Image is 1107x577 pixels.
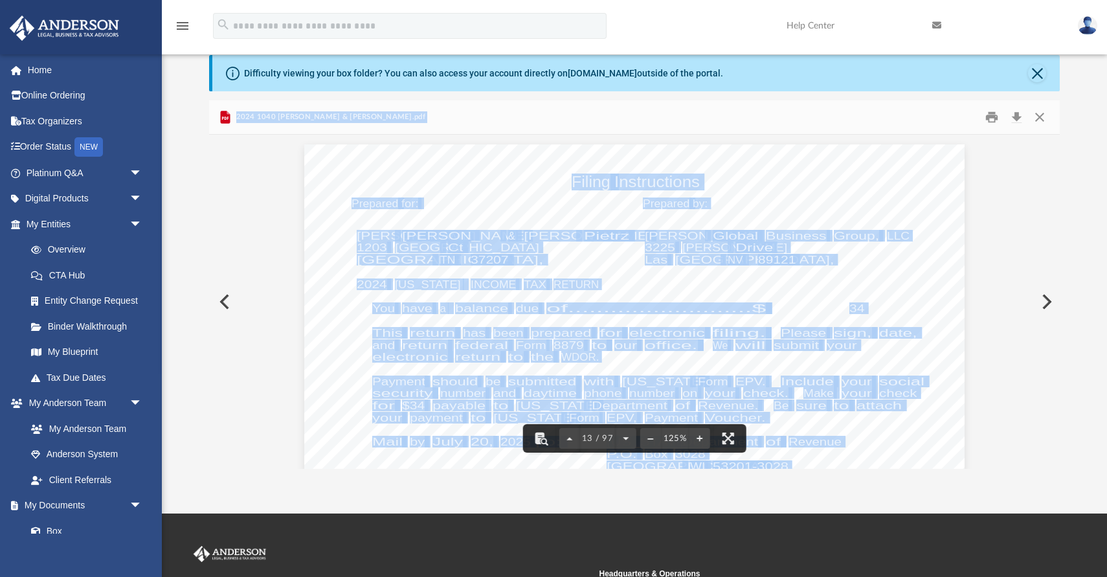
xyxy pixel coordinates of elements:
[735,376,766,387] span: EPV.
[9,134,162,161] a: Order StatusNEW
[209,100,1060,469] div: Preview
[401,198,419,209] span: for:
[758,255,796,265] span: 89121
[524,279,546,289] span: TAX
[455,340,508,350] span: federal
[18,442,155,468] a: Anderson System
[781,328,826,338] span: Please
[645,255,667,265] span: Las
[580,435,616,443] span: 13 / 97
[175,25,190,34] a: menu
[856,400,902,411] span: attach
[1028,64,1046,82] button: Close
[129,390,155,417] span: arrow_drop_down
[645,413,698,423] span: Payment
[402,400,425,411] span: $34
[410,436,425,447] span: by
[584,376,614,387] span: with
[9,493,155,519] a: My Documentsarrow_drop_down
[1005,107,1028,128] button: Download
[129,211,155,238] span: arrow_drop_down
[233,111,425,123] span: 2024 1040 [PERSON_NAME] & [PERSON_NAME].pdf
[471,413,486,423] span: to
[640,424,660,453] button: Zoom out
[471,255,509,265] span: 37207
[175,18,190,34] i: menu
[129,186,155,212] span: arrow_drop_down
[584,231,629,241] span: Pietrz
[689,424,710,453] button: Zoom in
[18,365,162,390] a: Tax Due Dates
[9,108,162,134] a: Tax Organizers
[690,461,705,471] span: WI
[74,137,103,157] div: NEW
[432,400,486,411] span: payable
[584,388,622,398] span: phone
[410,328,455,338] span: return
[129,493,155,519] span: arrow_drop_down
[553,340,584,350] span: 8879
[735,340,766,350] span: will
[568,68,637,78] a: [DOMAIN_NAME]
[774,340,819,350] span: submit
[209,135,1060,469] div: Document Viewer
[546,303,766,313] span: of..........................$
[372,303,395,313] span: You
[440,255,455,265] span: TN
[614,340,637,350] span: our
[572,175,610,190] span: Filing
[18,339,155,365] a: My Blueprint
[395,279,461,289] span: [US_STATE]
[357,242,387,253] span: 1203
[645,231,761,241] span: [PERSON_NAME]
[402,231,529,241] span: [PERSON_NAME]
[18,262,162,288] a: CTA Hub
[788,436,842,447] span: Revenue
[508,376,576,387] span: submitted
[372,376,425,387] span: Payment
[402,340,447,350] span: return
[357,231,476,241] span: [PERSON_NAME]
[531,352,553,362] span: the
[614,175,700,190] span: Instructions
[372,436,403,447] span: Mail
[493,388,516,398] span: and
[849,303,864,313] span: 34
[735,242,774,253] span: Drive
[834,328,872,338] span: sign,
[516,340,546,350] span: Form
[713,340,728,350] span: We
[395,242,539,253] span: [GEOGRAPHIC_DATA]
[569,413,599,423] span: Form
[18,288,162,314] a: Entity Change Request
[432,376,478,387] span: should
[9,186,162,212] a: Digital Productsarrow_drop_down
[592,400,667,411] span: Department
[18,518,149,544] a: Box
[629,328,705,338] span: electronic
[493,328,524,338] span: been
[1031,284,1060,320] button: Next File
[486,376,500,387] span: be
[357,255,543,265] span: [GEOGRAPHIC_DATA],
[352,198,398,209] span: Prepared
[766,436,781,447] span: of
[372,352,448,362] span: electronic
[18,237,162,263] a: Overview
[766,231,827,241] span: Business
[1078,16,1097,35] img: User Pic
[1028,107,1051,128] button: Close
[645,340,697,350] span: office.
[6,16,123,41] img: Anderson Advisors Platinum Portal
[493,413,577,423] span: [US_STATE]
[372,340,395,350] span: and
[713,424,742,453] button: Enter fullscreen
[622,376,706,387] span: [US_STATE]
[879,376,924,387] span: social
[580,424,616,453] button: 13 / 97
[834,400,849,411] span: to
[803,388,834,398] span: Make
[615,424,636,453] button: Next page
[728,255,743,265] span: NV
[643,198,689,209] span: Prepared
